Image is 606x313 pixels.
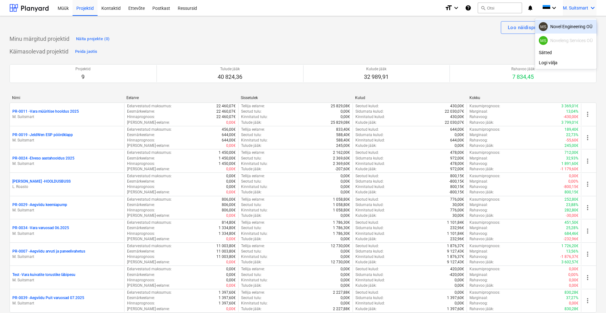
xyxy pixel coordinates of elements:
[539,22,548,31] div: Mikk Suitsmart
[539,22,593,31] div: Novel Engineering OÜ
[540,24,546,29] span: MS
[540,38,546,43] span: MS
[535,47,596,58] div: Sätted
[539,36,548,45] div: Mikk Suitsmart
[539,36,593,45] div: Noveleng Services OÜ
[535,58,596,68] div: Logi välja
